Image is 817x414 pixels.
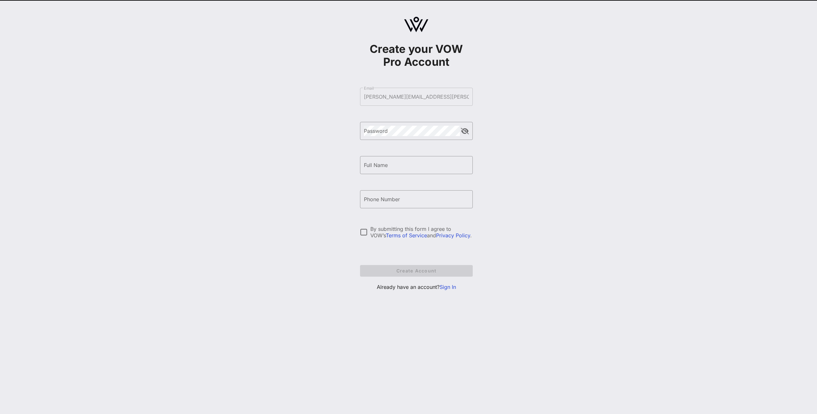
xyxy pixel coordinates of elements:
h1: Create your VOW Pro Account [360,43,473,68]
button: append icon [461,128,469,134]
a: Terms of Service [386,232,427,239]
img: logo.svg [404,17,428,32]
label: Email [364,86,374,91]
p: Already have an account? [360,283,473,291]
a: Sign In [440,284,456,290]
a: Privacy Policy [436,232,470,239]
div: By submitting this form I agree to VOW’s and . [370,226,473,239]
